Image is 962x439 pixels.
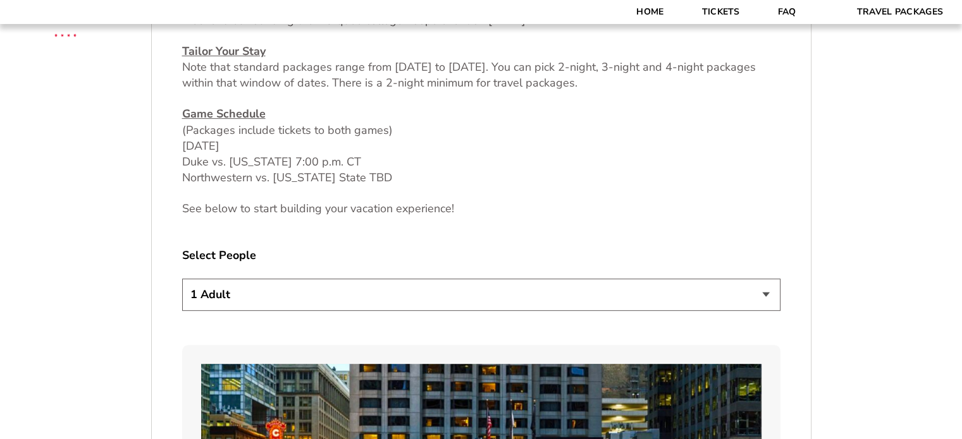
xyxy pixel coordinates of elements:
[182,106,780,186] p: (Packages include tickets to both games) [DATE] Duke vs. [US_STATE] 7:00 p.m. CT Northwestern vs....
[182,106,266,121] u: Game Schedule
[182,248,780,263] label: Select People
[182,201,454,216] span: See below to start building your vacation experience!
[182,44,780,92] p: Note that standard packages range from [DATE] to [DATE]. You can pick 2-night, 3-night and 4-nigh...
[38,6,93,61] img: CBS Sports Thanksgiving Classic
[182,44,266,59] u: Tailor Your Stay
